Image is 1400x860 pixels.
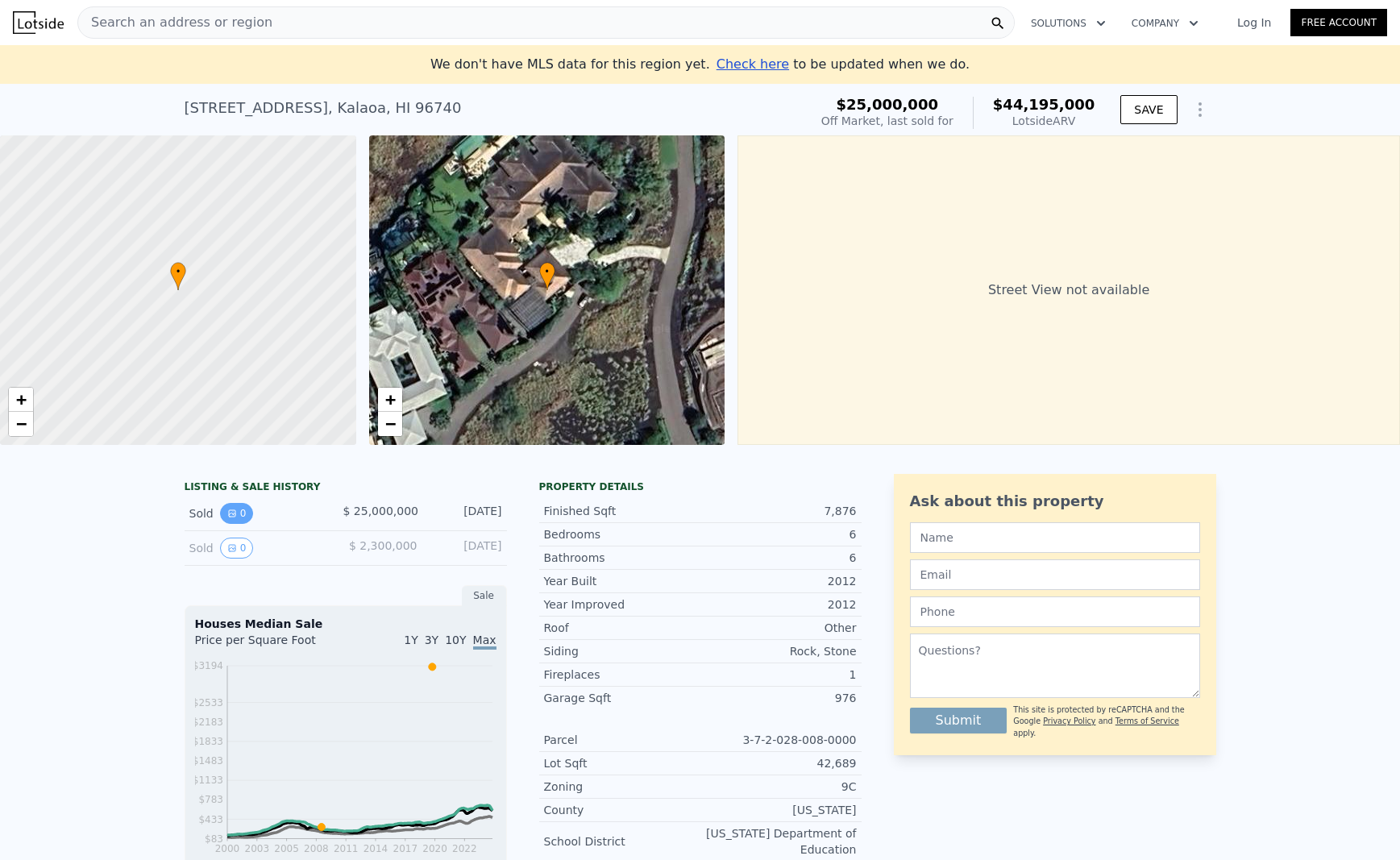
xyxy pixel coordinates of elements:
div: [US_STATE] Department of Education [700,825,857,858]
div: [US_STATE] [700,802,857,818]
div: 42,689 [700,755,857,771]
div: 2012 [700,573,857,589]
a: Terms of Service [1115,717,1179,725]
div: 2012 [700,596,857,613]
div: Year Built [544,573,700,589]
span: − [16,413,27,434]
tspan: $3194 [192,660,222,671]
div: Year Improved [544,596,700,613]
tspan: $2533 [192,697,222,708]
span: $44,195,000 [993,96,1095,113]
div: Rock, Stone [700,643,857,659]
div: Property details [539,480,862,493]
div: Sale [462,585,507,606]
span: + [16,389,27,409]
div: 9C [700,779,857,795]
div: Ask about this property [910,490,1200,513]
div: Sold [189,538,333,559]
div: 976 [700,690,857,706]
div: 1 [700,667,857,683]
div: Siding [544,643,700,659]
tspan: 2003 [244,843,269,854]
div: County [544,802,700,818]
div: [DATE] [430,538,502,559]
div: Bedrooms [544,526,700,542]
button: View historical data [220,538,254,559]
div: LISTING & SALE HISTORY [185,480,507,496]
div: Price per Square Foot [195,632,346,658]
div: Zoning [544,779,700,795]
div: School District [544,833,700,850]
a: Log In [1218,15,1290,31]
span: $25,000,000 [837,96,938,113]
div: Fireplaces [544,667,700,683]
button: Company [1119,9,1211,38]
span: Max [473,634,496,650]
img: Lotside [13,11,64,34]
div: to be updated when we do. [717,55,970,74]
div: Parcel [544,732,700,748]
span: − [384,413,395,434]
input: Name [910,522,1200,553]
span: 10Y [445,634,466,646]
div: 6 [700,550,857,566]
div: Bathrooms [544,550,700,566]
div: Houses Median Sale [195,616,496,632]
a: Privacy Policy [1043,717,1095,725]
tspan: $1483 [192,755,222,767]
span: • [539,264,555,279]
div: • [170,262,186,290]
div: 7,876 [700,503,857,519]
div: Street View not available [737,135,1400,445]
div: Finished Sqft [544,503,700,519]
tspan: $1133 [192,775,222,786]
span: $ 25,000,000 [343,505,418,517]
button: SAVE [1120,95,1177,124]
tspan: 2000 [214,843,239,854]
span: • [170,264,186,279]
span: $ 2,300,000 [349,539,418,552]
tspan: 2008 [304,843,329,854]
div: [DATE] [431,503,502,524]
a: Zoom out [378,412,402,436]
div: 6 [700,526,857,542]
div: This site is protected by reCAPTCHA and the Google and apply. [1013,704,1199,739]
div: Roof [544,620,700,636]
button: View historical data [220,503,254,524]
div: Other [700,620,857,636]
div: [STREET_ADDRESS] , Kalaoa , HI 96740 [185,97,462,119]
div: Sold [189,503,330,524]
span: Check here [717,56,789,72]
a: Free Account [1290,9,1387,36]
tspan: 2020 [422,843,447,854]
input: Email [910,559,1200,590]
span: 3Y [425,634,438,646]
a: Zoom in [378,388,402,412]
span: + [384,389,395,409]
a: Zoom out [9,412,33,436]
span: 1Y [404,634,418,646]
tspan: 2005 [274,843,299,854]
button: Show Options [1184,93,1216,126]
span: Search an address or region [78,13,272,32]
tspan: 2022 [452,843,477,854]
tspan: $433 [198,814,223,825]
tspan: $783 [198,794,223,805]
div: Garage Sqft [544,690,700,706]
div: Lotside ARV [993,113,1095,129]
tspan: 2011 [333,843,358,854]
button: Submit [910,708,1007,733]
div: We don't have MLS data for this region yet. [430,55,970,74]
tspan: $1833 [192,736,222,747]
div: Lot Sqft [544,755,700,771]
div: • [539,262,555,290]
a: Zoom in [9,388,33,412]
div: 3-7-2-028-008-0000 [700,732,857,748]
tspan: 2014 [363,843,388,854]
div: Off Market, last sold for [821,113,953,129]
button: Solutions [1018,9,1119,38]
input: Phone [910,596,1200,627]
tspan: $83 [205,833,223,845]
tspan: $2183 [192,717,222,728]
tspan: 2017 [393,843,418,854]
